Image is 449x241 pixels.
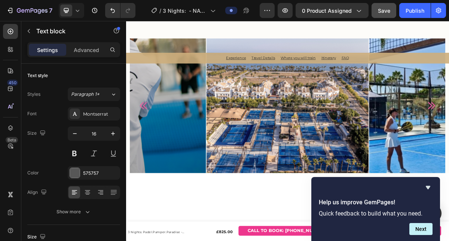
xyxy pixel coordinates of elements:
[7,80,18,86] div: 450
[27,170,39,176] div: Color
[399,3,431,18] button: Publish
[36,27,100,36] p: Text block
[56,208,91,216] div: Show more
[71,91,100,98] span: Paragraph 1*
[319,210,433,217] p: Quick feedback to build what you need.
[139,48,167,54] a: Experience
[319,183,433,235] div: Help us improve GemPages!
[27,128,47,138] div: Size
[175,48,207,54] a: Travel Details
[27,187,48,198] div: Align
[302,7,352,15] span: 0 product assigned
[3,3,56,18] button: 7
[126,21,449,241] iframe: Design area
[105,3,135,18] div: Undo/Redo
[378,7,390,14] span: Save
[49,6,52,15] p: 7
[83,170,118,177] div: 575757
[83,111,118,118] div: Montserrat
[27,72,48,79] div: Text style
[74,46,99,54] p: Advanced
[424,183,433,192] button: Hide survey
[372,3,396,18] button: Save
[409,223,433,235] button: Next question
[406,7,424,15] div: Publish
[215,48,264,54] a: Where you will train
[163,7,207,15] span: 3 Nights: - NAC Padel Club & [GEOGRAPHIC_DATA], [GEOGRAPHIC_DATA]
[27,91,40,98] div: Styles
[12,105,37,131] button: Carousel Back Arrow
[37,46,58,54] p: Settings
[112,25,337,212] img: gempages_578463111875396219-88163a02-f9cb-4db2-a48f-880d14535aea.png
[159,7,161,15] span: /
[296,3,369,18] button: 0 product assigned
[68,88,120,101] button: Paragraph 1*
[27,110,37,117] div: Font
[272,48,292,54] a: Itinerary
[319,198,433,207] h2: Help us improve GemPages!
[300,48,310,54] a: FAQ
[27,205,120,219] button: Show more
[6,137,18,143] div: Beta
[412,105,437,131] button: Carousel Next Arrow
